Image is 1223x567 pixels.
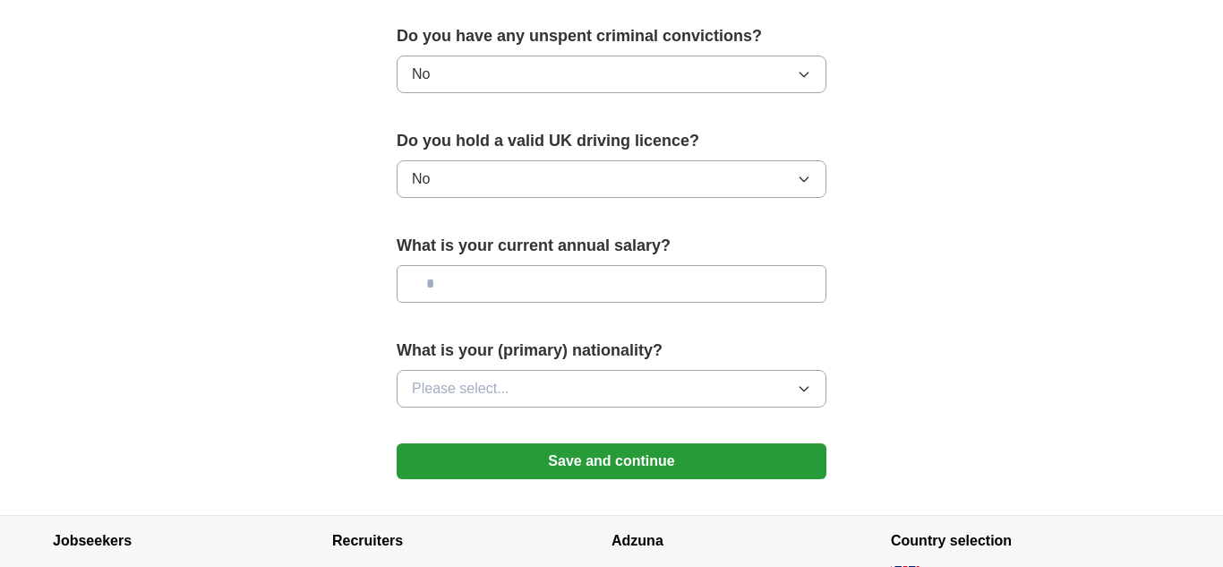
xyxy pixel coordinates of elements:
[397,160,826,198] button: No
[397,56,826,93] button: No
[412,64,430,85] span: No
[891,516,1170,566] h4: Country selection
[397,129,826,153] label: Do you hold a valid UK driving licence?
[412,378,509,399] span: Please select...
[397,370,826,408] button: Please select...
[397,24,826,48] label: Do you have any unspent criminal convictions?
[412,168,430,190] span: No
[397,234,826,258] label: What is your current annual salary?
[397,339,826,363] label: What is your (primary) nationality?
[397,443,826,479] button: Save and continue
